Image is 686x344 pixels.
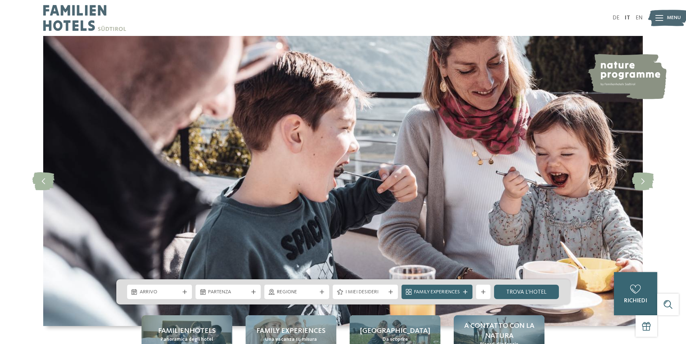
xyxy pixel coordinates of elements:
[256,326,326,336] span: Family experiences
[208,289,248,296] span: Partenza
[636,15,643,21] a: EN
[667,14,681,22] span: Menu
[161,336,213,343] span: Panoramica degli hotel
[461,321,537,341] span: A contatto con la natura
[158,326,216,336] span: Familienhotels
[625,15,630,21] a: IT
[613,15,619,21] a: DE
[382,336,408,343] span: Da scoprire
[614,272,657,315] a: richiedi
[587,54,667,99] img: nature programme by Familienhotels Südtirol
[360,326,430,336] span: [GEOGRAPHIC_DATA]
[277,289,317,296] span: Regione
[43,36,643,326] img: Family hotel Alto Adige: the happy family places!
[414,289,460,296] span: Family Experiences
[265,336,317,343] span: Una vacanza su misura
[624,298,647,304] span: richiedi
[494,285,559,299] a: trova l’hotel
[140,289,180,296] span: Arrivo
[345,289,385,296] span: I miei desideri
